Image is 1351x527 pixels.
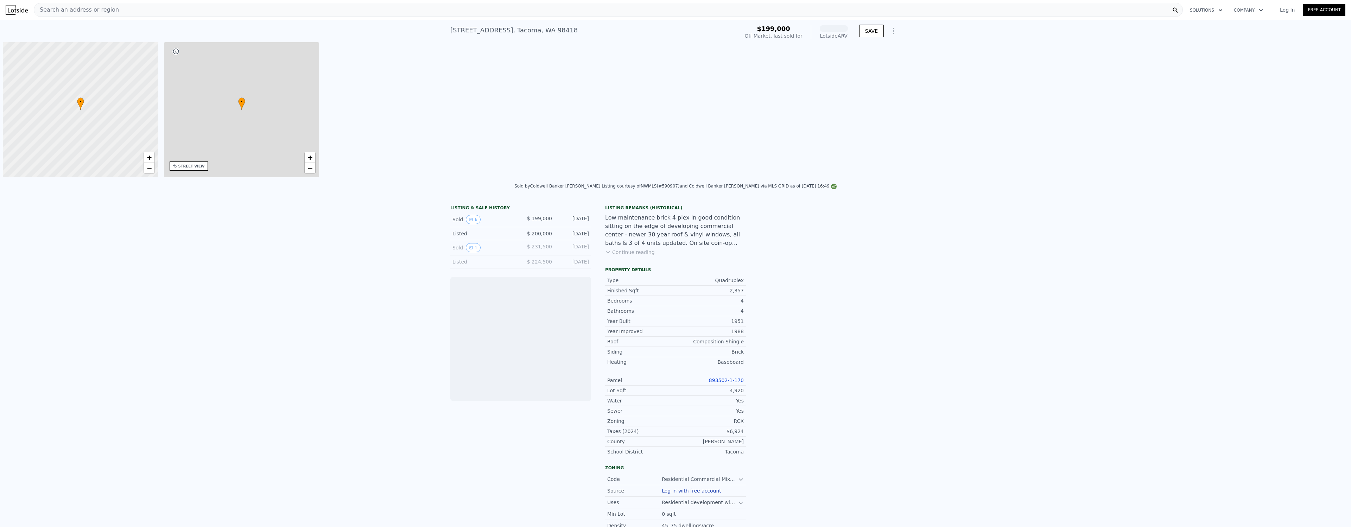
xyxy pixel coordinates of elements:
[662,510,677,518] div: 0 sqft
[466,215,481,224] button: View historical data
[452,215,515,224] div: Sold
[605,465,746,471] div: Zoning
[527,231,552,236] span: $ 200,000
[607,287,675,294] div: Finished Sqft
[452,258,515,265] div: Listed
[607,328,675,335] div: Year Improved
[144,163,154,173] a: Zoom out
[607,277,675,284] div: Type
[607,487,662,494] div: Source
[6,5,28,15] img: Lotside
[675,287,744,294] div: 2,357
[675,407,744,414] div: Yes
[675,448,744,455] div: Tacoma
[1271,6,1303,13] a: Log In
[831,184,837,189] img: NWMLS Logo
[820,32,848,39] div: Lotside ARV
[675,307,744,315] div: 4
[527,216,552,221] span: $ 199,000
[607,499,662,506] div: Uses
[1303,4,1345,16] a: Free Account
[607,428,675,435] div: Taxes (2024)
[607,407,675,414] div: Sewer
[1228,4,1269,17] button: Company
[147,164,151,172] span: −
[675,338,744,345] div: Composition Shingle
[144,152,154,163] a: Zoom in
[308,164,312,172] span: −
[675,387,744,394] div: 4,920
[605,249,655,256] button: Continue reading
[607,418,675,425] div: Zoning
[450,205,591,212] div: LISTING & SALE HISTORY
[558,258,589,265] div: [DATE]
[607,377,675,384] div: Parcel
[607,307,675,315] div: Bathrooms
[675,418,744,425] div: RCX
[452,243,515,252] div: Sold
[607,348,675,355] div: Siding
[558,215,589,224] div: [DATE]
[602,184,837,189] div: Listing courtesy of NWMLS (#590907) and Coldwell Banker [PERSON_NAME] via MLS GRID as of [DATE] 1...
[662,488,721,494] button: Log in with free account
[305,152,315,163] a: Zoom in
[675,348,744,355] div: Brick
[607,397,675,404] div: Water
[607,387,675,394] div: Lot Sqft
[607,318,675,325] div: Year Built
[605,267,746,273] div: Property details
[238,97,245,110] div: •
[607,448,675,455] div: School District
[675,438,744,445] div: [PERSON_NAME]
[607,476,662,483] div: Code
[662,499,738,506] div: Residential development with opportunities for limited mixed-use.
[859,25,884,37] button: SAVE
[514,184,602,189] div: Sold by Coldwell Banker [PERSON_NAME] .
[605,214,746,247] div: Low maintenance brick 4 plex in good condition sitting on the edge of developing commercial cente...
[675,277,744,284] div: Quadruplex
[305,163,315,173] a: Zoom out
[675,318,744,325] div: 1951
[709,377,744,383] a: 893502-1-170
[675,297,744,304] div: 4
[745,32,803,39] div: Off Market, last sold for
[147,153,151,162] span: +
[527,259,552,265] span: $ 224,500
[662,476,738,483] div: Residential Commercial Mixed-Use District
[558,243,589,252] div: [DATE]
[450,25,578,35] div: [STREET_ADDRESS] , Tacoma , WA 98418
[34,6,119,14] span: Search an address or region
[675,397,744,404] div: Yes
[607,297,675,304] div: Bedrooms
[675,358,744,366] div: Baseboard
[238,99,245,105] span: •
[887,24,901,38] button: Show Options
[607,438,675,445] div: County
[607,358,675,366] div: Heating
[558,230,589,237] div: [DATE]
[527,244,552,249] span: $ 231,500
[77,97,84,110] div: •
[675,328,744,335] div: 1988
[466,243,481,252] button: View historical data
[178,164,205,169] div: STREET VIEW
[77,99,84,105] span: •
[1184,4,1228,17] button: Solutions
[675,428,744,435] div: $6,924
[607,510,662,518] div: Min Lot
[452,230,515,237] div: Listed
[605,205,746,211] div: Listing Remarks (Historical)
[308,153,312,162] span: +
[757,25,790,32] span: $199,000
[607,338,675,345] div: Roof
